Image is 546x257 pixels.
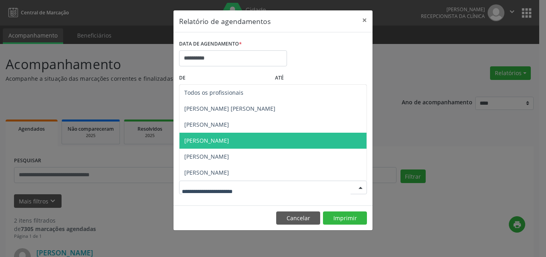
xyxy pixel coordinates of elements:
span: [PERSON_NAME] [184,137,229,144]
button: Imprimir [323,211,367,225]
label: De [179,72,271,84]
span: [PERSON_NAME] [184,169,229,176]
label: DATA DE AGENDAMENTO [179,38,242,50]
span: [PERSON_NAME] [PERSON_NAME] [184,105,275,112]
h5: Relatório de agendamentos [179,16,271,26]
button: Cancelar [276,211,320,225]
button: Close [357,10,373,30]
span: [PERSON_NAME] [184,153,229,160]
span: Todos os profissionais [184,89,243,96]
label: ATÉ [275,72,367,84]
span: [PERSON_NAME] [184,121,229,128]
